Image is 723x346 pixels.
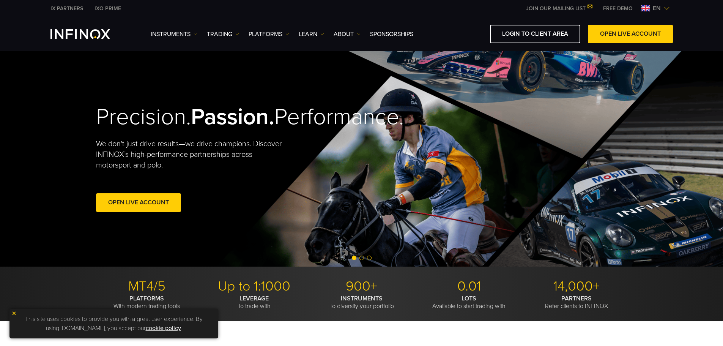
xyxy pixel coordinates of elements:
span: Go to slide 3 [367,256,372,260]
a: cookie policy [146,324,181,332]
p: Available to start trading with [418,295,520,310]
strong: PARTNERS [561,295,592,302]
p: We don't just drive results—we drive champions. Discover INFINOX’s high-performance partnerships ... [96,139,287,171]
p: Up to 1:1000 [203,278,305,295]
span: Go to slide 2 [359,256,364,260]
p: With modern trading tools [96,295,198,310]
p: To trade with [203,295,305,310]
a: INFINOX [89,5,127,13]
a: INFINOX [45,5,89,13]
a: Open Live Account [96,193,181,212]
strong: PLATFORMS [129,295,164,302]
strong: LOTS [462,295,476,302]
a: INFINOX MENU [597,5,638,13]
a: ABOUT [334,30,361,39]
img: yellow close icon [11,311,17,316]
span: en [650,4,664,13]
p: To diversify your portfolio [311,295,413,310]
span: Go to slide 1 [352,256,356,260]
a: INFINOX Logo [50,29,128,39]
p: 14,000+ [526,278,627,295]
strong: Passion. [191,103,274,131]
strong: LEVERAGE [239,295,269,302]
a: SPONSORSHIPS [370,30,413,39]
a: Learn [299,30,324,39]
p: This site uses cookies to provide you with a great user experience. By using [DOMAIN_NAME], you a... [13,313,214,335]
a: Instruments [151,30,197,39]
a: LOGIN TO CLIENT AREA [490,25,580,43]
p: MT4/5 [96,278,198,295]
p: Refer clients to INFINOX [526,295,627,310]
a: JOIN OUR MAILING LIST [520,5,597,12]
a: OPEN LIVE ACCOUNT [588,25,673,43]
a: PLATFORMS [249,30,289,39]
strong: INSTRUMENTS [341,295,383,302]
h2: Precision. Performance. [96,103,335,131]
a: TRADING [207,30,239,39]
p: 0.01 [418,278,520,295]
p: 900+ [311,278,413,295]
